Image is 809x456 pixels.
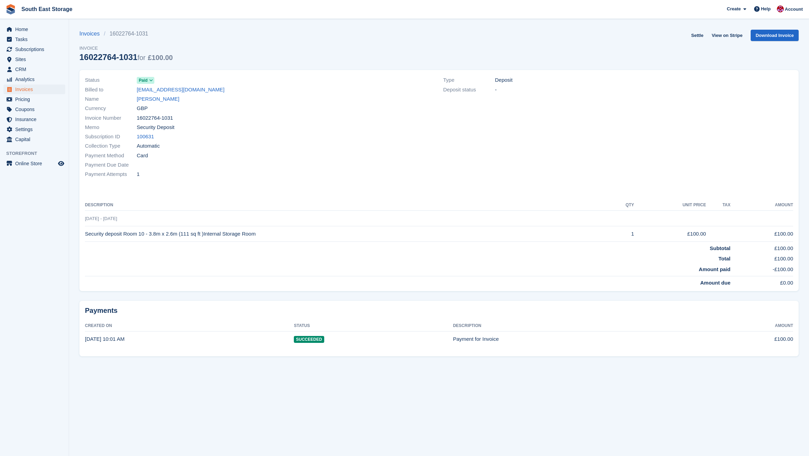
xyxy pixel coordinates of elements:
span: Succeeded [294,336,324,343]
span: Insurance [15,115,57,124]
span: Deposit [495,76,513,84]
strong: Amount paid [699,266,731,272]
span: Invoices [15,85,57,94]
span: GBP [137,105,148,112]
span: Currency [85,105,137,112]
span: Automatic [137,142,160,150]
span: - [495,86,497,94]
span: Sites [15,54,57,64]
th: Description [453,320,694,331]
th: Amount [694,320,793,331]
span: Home [15,24,57,34]
a: 100631 [137,133,154,141]
span: Subscriptions [15,44,57,54]
th: Unit Price [634,200,706,211]
strong: Amount due [700,280,731,286]
a: [EMAIL_ADDRESS][DOMAIN_NAME] [137,86,224,94]
span: Create [727,6,741,12]
th: Amount [731,200,793,211]
a: Preview store [57,159,65,168]
h2: Payments [85,306,793,315]
span: Payment Method [85,152,137,160]
img: Roger Norris [777,6,784,12]
a: menu [3,44,65,54]
a: Invoices [79,30,104,38]
span: 16022764-1031 [137,114,173,122]
th: Description [85,200,608,211]
a: menu [3,159,65,168]
th: Tax [706,200,731,211]
a: Paid [137,76,154,84]
a: menu [3,54,65,64]
span: Collection Type [85,142,137,150]
a: menu [3,65,65,74]
a: menu [3,115,65,124]
span: Invoice Number [85,114,137,122]
a: menu [3,135,65,144]
a: menu [3,95,65,104]
strong: Subtotal [710,245,731,251]
td: £100.00 [634,226,706,242]
div: 16022764-1031 [79,52,173,62]
a: [PERSON_NAME] [137,95,179,103]
span: Tasks [15,34,57,44]
span: Type [443,76,495,84]
span: Storefront [6,150,69,157]
span: Pricing [15,95,57,104]
span: Capital [15,135,57,144]
span: Payment Attempts [85,170,137,178]
span: Subscription ID [85,133,137,141]
span: 1 [137,170,139,178]
img: stora-icon-8386f47178a22dfd0bd8f6a31ec36ba5ce8667c1dd55bd0f319d3a0aa187defe.svg [6,4,16,14]
th: QTY [608,200,634,211]
a: menu [3,105,65,114]
strong: Total [719,256,731,261]
td: Payment for Invoice [453,331,694,347]
span: £100.00 [148,54,173,61]
span: Settings [15,125,57,134]
a: Download Invoice [751,30,799,41]
span: Help [761,6,771,12]
th: Created On [85,320,294,331]
span: Analytics [15,75,57,84]
td: £100.00 [731,252,793,263]
td: £0.00 [731,276,793,287]
td: £100.00 [731,226,793,242]
span: Paid [139,77,147,83]
a: menu [3,85,65,94]
a: South East Storage [19,3,75,15]
nav: breadcrumbs [79,30,173,38]
a: menu [3,34,65,44]
span: Coupons [15,105,57,114]
span: Name [85,95,137,103]
span: Status [85,76,137,84]
time: 2025-08-10 09:01:54 UTC [85,336,125,342]
span: Billed to [85,86,137,94]
a: menu [3,125,65,134]
span: Card [137,152,148,160]
span: CRM [15,65,57,74]
span: Memo [85,123,137,131]
td: 1 [608,226,634,242]
span: Payment Due Date [85,161,137,169]
span: Invoice [79,45,173,52]
span: Account [785,6,803,13]
a: menu [3,24,65,34]
span: Online Store [15,159,57,168]
span: for [137,54,145,61]
span: Deposit status [443,86,495,94]
a: View on Stripe [709,30,745,41]
a: Settle [688,30,706,41]
td: £100.00 [694,331,793,347]
td: Security deposit Room 10 - 3.8m x 2.6m (111 sq ft )Internal Storage Room [85,226,608,242]
span: Security Deposit [137,123,174,131]
a: menu [3,75,65,84]
td: -£100.00 [731,263,793,276]
td: £100.00 [731,241,793,252]
th: Status [294,320,453,331]
span: [DATE] - [DATE] [85,216,117,221]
